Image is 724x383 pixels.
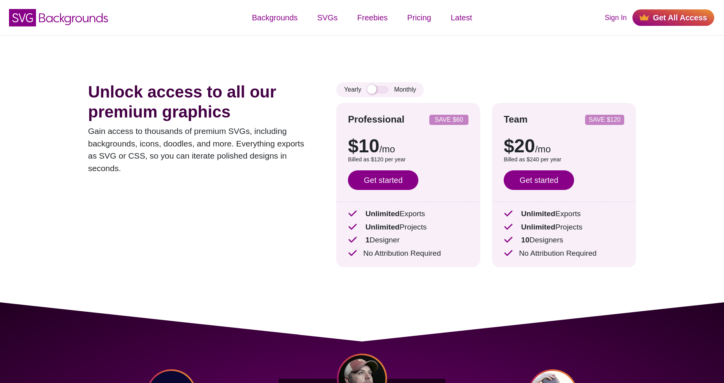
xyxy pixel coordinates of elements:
strong: Professional [348,114,404,125]
strong: 10 [521,236,529,244]
strong: 1 [366,236,370,244]
div: Yearly Monthly [336,82,424,97]
a: Latest [441,6,482,29]
strong: Unlimited [521,223,555,231]
p: No Attribution Required [504,248,624,259]
p: Billed as $120 per year [348,155,468,164]
p: SAVE $60 [432,117,465,123]
p: Projects [348,222,468,233]
p: No Attribution Required [348,248,468,259]
strong: Team [504,114,528,125]
p: Exports [504,208,624,220]
p: SAVE $120 [588,117,621,123]
a: Get started [504,170,574,190]
a: Backgrounds [242,6,308,29]
span: /mo [379,144,395,154]
a: Get All Access [632,9,714,26]
p: Projects [504,222,624,233]
p: Designers [504,235,624,246]
a: Get started [348,170,418,190]
p: Gain access to thousands of premium SVGs, including backgrounds, icons, doodles, and more. Everyt... [88,125,313,174]
a: Sign In [605,13,627,23]
strong: Unlimited [366,223,400,231]
p: Designer [348,235,468,246]
h1: Unlock access to all our premium graphics [88,82,313,122]
a: SVGs [308,6,348,29]
strong: Unlimited [366,210,400,218]
p: Billed as $240 per year [504,155,624,164]
p: Exports [348,208,468,220]
a: Freebies [348,6,398,29]
p: $20 [504,137,624,155]
a: Pricing [398,6,441,29]
strong: Unlimited [521,210,555,218]
p: $10 [348,137,468,155]
span: /mo [535,144,551,154]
